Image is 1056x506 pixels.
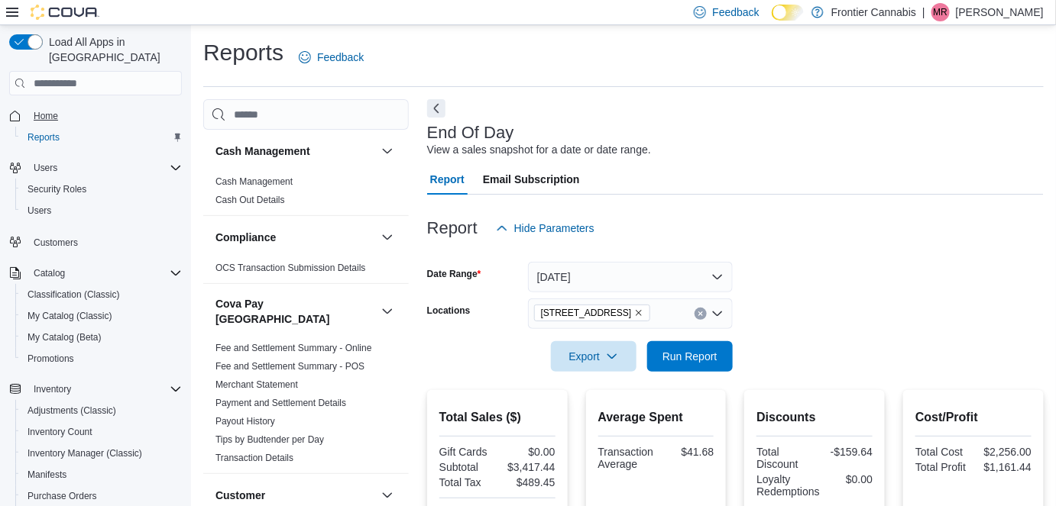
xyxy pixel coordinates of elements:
button: Home [3,105,188,127]
span: My Catalog (Beta) [21,328,182,346]
a: OCS Transaction Submission Details [215,263,366,273]
button: Users [15,200,188,221]
span: Adjustments (Classic) [28,404,116,417]
div: View a sales snapshot for a date or date range. [427,142,651,158]
span: 3992 Old Lakelse Lake Drive [534,305,651,321]
div: Total Discount [756,446,811,470]
span: Load All Apps in [GEOGRAPHIC_DATA] [43,34,182,65]
span: Report [430,164,465,195]
a: Adjustments (Classic) [21,401,122,420]
label: Date Range [427,268,481,280]
a: My Catalog (Classic) [21,307,118,325]
span: Cash Out Details [215,194,285,206]
div: $1,161.44 [977,461,1032,473]
button: Remove 3992 Old Lakelse Lake Drive from selection in this group [634,308,643,317]
button: Cash Management [378,142,397,160]
div: Mary Reinert [931,3,950,21]
div: Total Cost [915,446,970,458]
h3: End Of Day [427,124,514,142]
label: Locations [427,305,471,317]
h2: Average Spent [598,408,714,427]
span: Customers [28,232,182,251]
button: Inventory [3,379,188,400]
span: Security Roles [21,180,182,198]
button: Manifests [15,464,188,485]
button: Catalog [28,264,71,282]
h3: Report [427,219,478,237]
span: Export [560,341,627,372]
button: Users [3,157,188,179]
button: [DATE] [528,262,733,292]
span: Run Report [662,349,717,364]
span: Users [34,162,57,174]
a: Inventory Count [21,423,99,441]
span: Catalog [34,267,65,279]
button: Classification (Classic) [15,284,188,305]
h2: Total Sales ($) [439,408,556,427]
a: Users [21,201,57,220]
span: Users [28,159,182,177]
a: Reports [21,128,66,147]
span: Transaction Details [215,452,293,464]
span: Catalog [28,264,182,282]
div: Compliance [203,259,409,283]
button: Compliance [215,230,375,245]
a: Tips by Budtender per Day [215,434,324,445]
a: Merchant Statement [215,379,298,390]
h1: Reports [203,37,283,68]
a: Classification (Classic) [21,285,126,304]
span: Email Subscription [483,164,580,195]
a: Cash Out Details [215,195,285,205]
span: Security Roles [28,183,86,195]
button: Compliance [378,228,397,247]
span: Payment and Settlement Details [215,397,346,409]
span: Inventory Manager (Classic) [21,444,182,462]
span: Manifests [21,466,182,484]
button: Adjustments (Classic) [15,400,188,421]
span: Inventory Count [21,423,182,441]
h2: Cost/Profit [915,408,1032,427]
div: $0.00 [826,473,873,485]
img: Cova [31,5,99,20]
p: [PERSON_NAME] [956,3,1044,21]
span: Cash Management [215,176,293,188]
button: My Catalog (Beta) [15,327,188,348]
span: Inventory [34,383,71,395]
span: Payout History [215,415,275,427]
h3: Cash Management [215,143,310,159]
button: Customers [3,230,188,253]
button: Users [28,159,63,177]
span: Home [34,110,58,122]
button: Customer [215,488,375,503]
span: MR [934,3,948,21]
div: Gift Cards [439,446,494,458]
span: Users [21,201,182,220]
button: My Catalog (Classic) [15,305,188,327]
button: Clear input [695,308,707,320]
button: Run Report [647,341,733,372]
div: $0.00 [500,446,556,458]
div: Total Profit [915,461,970,473]
div: -$159.64 [818,446,873,458]
a: Home [28,107,64,125]
span: Inventory Manager (Classic) [28,447,142,459]
a: Promotions [21,350,80,368]
span: Hide Parameters [514,221,594,236]
a: Transaction Details [215,453,293,463]
button: Open list of options [711,308,724,320]
span: Customers [34,237,78,249]
span: Feedback [712,5,759,20]
span: Fee and Settlement Summary - POS [215,360,364,372]
button: Customer [378,486,397,504]
h3: Customer [215,488,265,503]
button: Inventory Count [15,421,188,443]
span: Feedback [317,50,364,65]
span: Users [28,205,51,217]
span: [STREET_ADDRESS] [541,305,632,321]
span: Merchant Statement [215,379,298,391]
a: Payment and Settlement Details [215,398,346,408]
span: Purchase Orders [21,487,182,505]
span: Reports [21,128,182,147]
span: Classification (Classic) [28,288,120,301]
